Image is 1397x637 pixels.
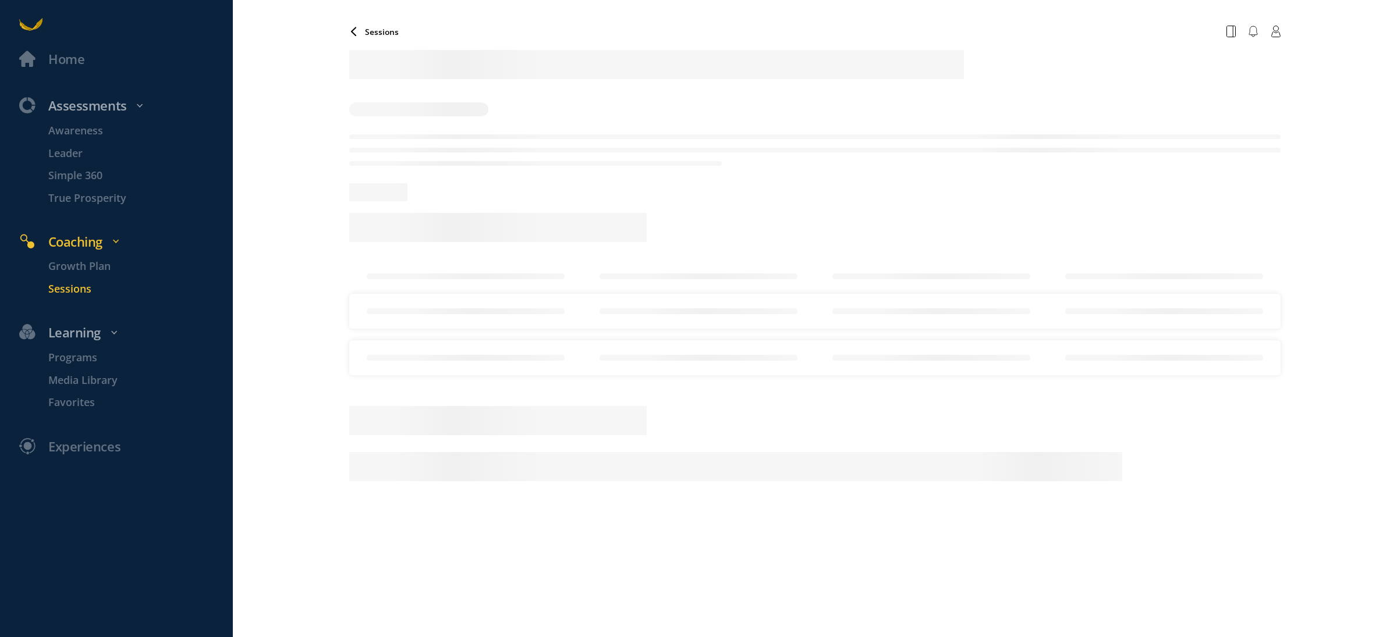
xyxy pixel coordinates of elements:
a: Leader [29,145,233,161]
a: Programs [29,350,233,366]
div: Coaching [10,232,240,252]
div: Experiences [48,436,120,457]
p: Programs [48,350,230,366]
div: Home [48,49,84,70]
p: Simple 360 [48,168,230,184]
p: True Prosperity [48,190,230,206]
p: Leader [48,145,230,161]
a: Favorites [29,394,233,411]
a: True Prosperity [29,190,233,206]
p: Awareness [48,123,230,139]
a: Growth Plan [29,258,233,275]
div: Learning [10,322,240,343]
a: Sessions [29,281,233,297]
span: Sessions [365,26,399,37]
div: Assessments [10,95,240,116]
a: Media Library [29,372,233,389]
a: Simple 360 [29,168,233,184]
p: Growth Plan [48,258,230,275]
p: Sessions [48,281,230,297]
a: Awareness [29,123,233,139]
p: Favorites [48,394,230,411]
p: Media Library [48,372,230,389]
